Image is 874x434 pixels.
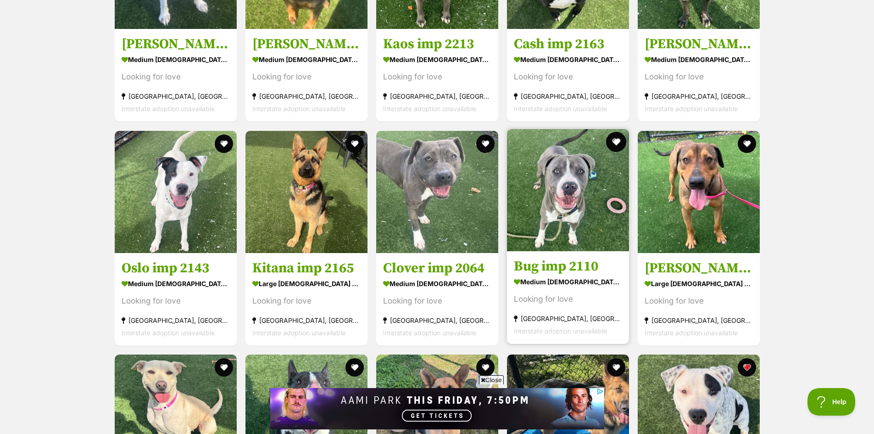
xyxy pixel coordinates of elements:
[383,295,491,307] div: Looking for love
[507,29,629,122] a: Cash imp 2163 medium [DEMOGRAPHIC_DATA] Dog Looking for love [GEOGRAPHIC_DATA], [GEOGRAPHIC_DATA]...
[645,90,753,103] div: [GEOGRAPHIC_DATA], [GEOGRAPHIC_DATA]
[607,358,625,377] button: favourite
[638,253,760,346] a: [PERSON_NAME] imp 2033 large [DEMOGRAPHIC_DATA] Dog Looking for love [GEOGRAPHIC_DATA], [GEOGRAPH...
[245,29,367,122] a: [PERSON_NAME] imp 2234 medium [DEMOGRAPHIC_DATA] Dog Looking for love [GEOGRAPHIC_DATA], [GEOGRAP...
[507,129,629,251] img: Bug imp 2110
[645,329,738,337] span: Interstate adoption unavailable
[376,253,498,346] a: Clover imp 2064 medium [DEMOGRAPHIC_DATA] Dog Looking for love [GEOGRAPHIC_DATA], [GEOGRAPHIC_DAT...
[122,277,230,290] div: medium [DEMOGRAPHIC_DATA] Dog
[376,29,498,122] a: Kaos imp 2213 medium [DEMOGRAPHIC_DATA] Dog Looking for love [GEOGRAPHIC_DATA], [GEOGRAPHIC_DATA]...
[115,131,237,253] img: Oslo imp 2143
[215,135,233,153] button: favourite
[476,358,495,377] button: favourite
[252,329,345,337] span: Interstate adoption unavailable
[514,36,622,53] h3: Cash imp 2163
[645,53,753,67] div: medium [DEMOGRAPHIC_DATA] Dog
[376,131,498,253] img: Clover imp 2064
[122,90,230,103] div: [GEOGRAPHIC_DATA], [GEOGRAPHIC_DATA]
[245,253,367,346] a: Kitana imp 2165 large [DEMOGRAPHIC_DATA] Dog Looking for love [GEOGRAPHIC_DATA], [GEOGRAPHIC_DATA...
[115,253,237,346] a: Oslo imp 2143 medium [DEMOGRAPHIC_DATA] Dog Looking for love [GEOGRAPHIC_DATA], [GEOGRAPHIC_DATA]...
[115,29,237,122] a: [PERSON_NAME] imp 2130 medium [DEMOGRAPHIC_DATA] Dog Looking for love [GEOGRAPHIC_DATA], [GEOGRAP...
[245,131,367,253] img: Kitana imp 2165
[122,105,215,113] span: Interstate adoption unavailable
[479,375,504,384] span: Close
[514,71,622,84] div: Looking for love
[252,53,361,67] div: medium [DEMOGRAPHIC_DATA] Dog
[514,90,622,103] div: [GEOGRAPHIC_DATA], [GEOGRAPHIC_DATA]
[122,259,230,277] h3: Oslo imp 2143
[252,36,361,53] h3: [PERSON_NAME] imp 2234
[514,293,622,305] div: Looking for love
[638,29,760,122] a: [PERSON_NAME] imp 2069 medium [DEMOGRAPHIC_DATA] Dog Looking for love [GEOGRAPHIC_DATA], [GEOGRAP...
[645,314,753,327] div: [GEOGRAPHIC_DATA], [GEOGRAPHIC_DATA]
[215,358,233,377] button: favourite
[252,71,361,84] div: Looking for love
[514,53,622,67] div: medium [DEMOGRAPHIC_DATA] Dog
[514,275,622,288] div: medium [DEMOGRAPHIC_DATA] Dog
[383,277,491,290] div: medium [DEMOGRAPHIC_DATA] Dog
[645,259,753,277] h3: [PERSON_NAME] imp 2033
[122,71,230,84] div: Looking for love
[514,258,622,275] h3: Bug imp 2110
[122,329,215,337] span: Interstate adoption unavailable
[252,105,345,113] span: Interstate adoption unavailable
[383,36,491,53] h3: Kaos imp 2213
[252,277,361,290] div: large [DEMOGRAPHIC_DATA] Dog
[645,71,753,84] div: Looking for love
[383,90,491,103] div: [GEOGRAPHIC_DATA], [GEOGRAPHIC_DATA]
[383,105,476,113] span: Interstate adoption unavailable
[252,314,361,327] div: [GEOGRAPHIC_DATA], [GEOGRAPHIC_DATA]
[514,327,607,335] span: Interstate adoption unavailable
[383,71,491,84] div: Looking for love
[476,135,495,153] button: favourite
[514,312,622,325] div: [GEOGRAPHIC_DATA], [GEOGRAPHIC_DATA]
[383,53,491,67] div: medium [DEMOGRAPHIC_DATA] Dog
[638,131,760,253] img: Syd imp 2033
[738,135,756,153] button: favourite
[807,388,856,416] iframe: Help Scout Beacon - Open
[645,295,753,307] div: Looking for love
[252,259,361,277] h3: Kitana imp 2165
[645,277,753,290] div: large [DEMOGRAPHIC_DATA] Dog
[345,358,364,377] button: favourite
[345,135,364,153] button: favourite
[507,251,629,344] a: Bug imp 2110 medium [DEMOGRAPHIC_DATA] Dog Looking for love [GEOGRAPHIC_DATA], [GEOGRAPHIC_DATA] ...
[122,314,230,327] div: [GEOGRAPHIC_DATA], [GEOGRAPHIC_DATA]
[606,132,626,152] button: favourite
[383,329,476,337] span: Interstate adoption unavailable
[514,105,607,113] span: Interstate adoption unavailable
[645,105,738,113] span: Interstate adoption unavailable
[122,36,230,53] h3: [PERSON_NAME] imp 2130
[270,388,604,429] iframe: Advertisement
[645,36,753,53] h3: [PERSON_NAME] imp 2069
[252,90,361,103] div: [GEOGRAPHIC_DATA], [GEOGRAPHIC_DATA]
[122,53,230,67] div: medium [DEMOGRAPHIC_DATA] Dog
[383,314,491,327] div: [GEOGRAPHIC_DATA], [GEOGRAPHIC_DATA]
[122,295,230,307] div: Looking for love
[252,295,361,307] div: Looking for love
[383,259,491,277] h3: Clover imp 2064
[738,358,756,377] button: favourite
